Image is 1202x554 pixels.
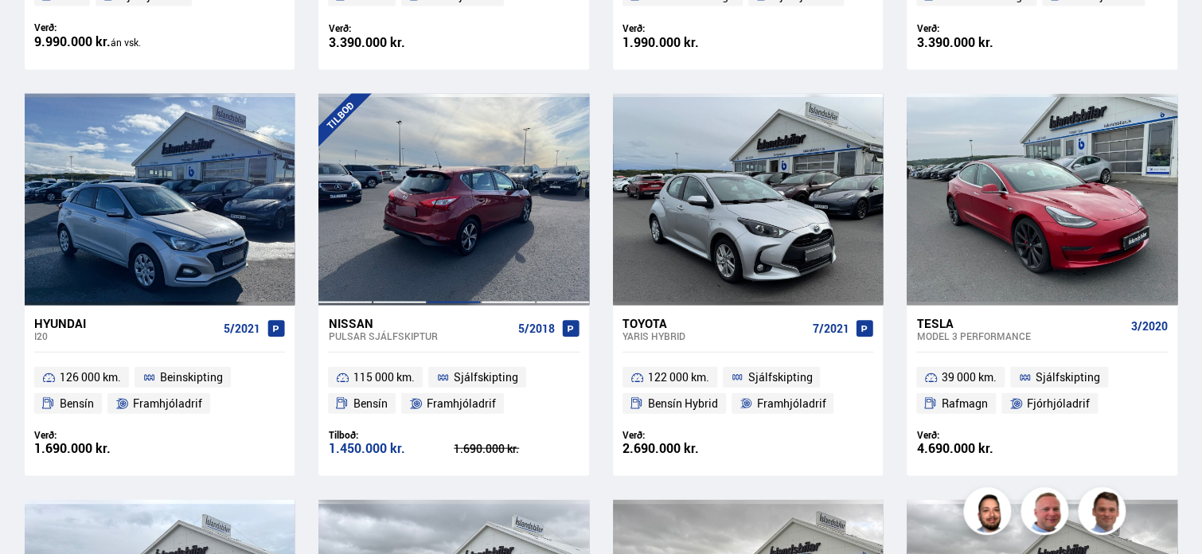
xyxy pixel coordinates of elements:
span: án vsk. [111,36,141,49]
div: Verð: [916,22,1042,34]
span: Bensín Hybrid [648,394,718,413]
span: 122 000 km. [648,368,709,387]
span: 5/2018 [518,322,555,335]
a: Tesla Model 3 PERFORMANCE 3/2020 39 000 km. Sjálfskipting Rafmagn Fjórhjóladrif Verð: 4.690.000 kr. [907,306,1177,476]
div: 2.690.000 kr. [622,442,748,455]
div: Tilboð: [328,429,454,441]
div: Nissan [328,316,511,330]
div: 1.450.000 kr. [328,442,454,455]
span: 7/2021 [812,322,849,335]
div: 3.390.000 kr. [916,36,1042,49]
div: Verð: [328,22,454,34]
span: Sjálfskipting [1036,368,1100,387]
span: Framhjóladrif [427,394,496,413]
div: Yaris HYBRID [622,330,806,341]
div: 1.690.000 kr. [34,442,160,455]
div: 1.990.000 kr. [622,36,748,49]
span: Fjórhjóladrif [1027,394,1090,413]
span: Bensín [60,394,94,413]
span: Framhjóladrif [756,394,825,413]
div: 3.390.000 kr. [328,36,454,49]
img: FbJEzSuNWCJXmdc-.webp [1080,490,1128,537]
span: Rafmagn [942,394,988,413]
span: 126 000 km. [60,368,121,387]
span: Beinskipting [160,368,223,387]
span: 3/2020 [1131,320,1168,333]
div: i20 [34,330,217,341]
span: 39 000 km. [942,368,997,387]
img: nhp88E3Fdnt1Opn2.png [966,490,1013,537]
div: Hyundai [34,316,217,330]
a: Toyota Yaris HYBRID 7/2021 122 000 km. Sjálfskipting Bensín Hybrid Framhjóladrif Verð: 2.690.000 kr. [613,306,883,476]
div: Verð: [916,429,1042,441]
div: 4.690.000 kr. [916,442,1042,455]
div: Model 3 PERFORMANCE [916,330,1124,341]
div: Verð: [34,21,160,33]
img: siFngHWaQ9KaOqBr.png [1023,490,1071,537]
div: 1.690.000 kr. [454,443,580,455]
div: Pulsar SJÁLFSKIPTUR [328,330,511,341]
span: 115 000 km. [353,368,415,387]
div: Verð: [622,22,748,34]
a: Nissan Pulsar SJÁLFSKIPTUR 5/2018 115 000 km. Sjálfskipting Bensín Framhjóladrif Tilboð: 1.450.00... [318,306,588,476]
button: Opna LiveChat spjallviðmót [13,6,60,54]
div: 9.990.000 kr. [34,35,160,49]
a: Hyundai i20 5/2021 126 000 km. Beinskipting Bensín Framhjóladrif Verð: 1.690.000 kr. [25,306,295,476]
span: Sjálfskipting [747,368,812,387]
div: Toyota [622,316,806,330]
div: Tesla [916,316,1124,330]
div: Verð: [34,429,160,441]
span: 5/2021 [224,322,260,335]
span: Sjálfskipting [454,368,518,387]
span: Bensín [353,394,388,413]
span: Framhjóladrif [133,394,202,413]
div: Verð: [622,429,748,441]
